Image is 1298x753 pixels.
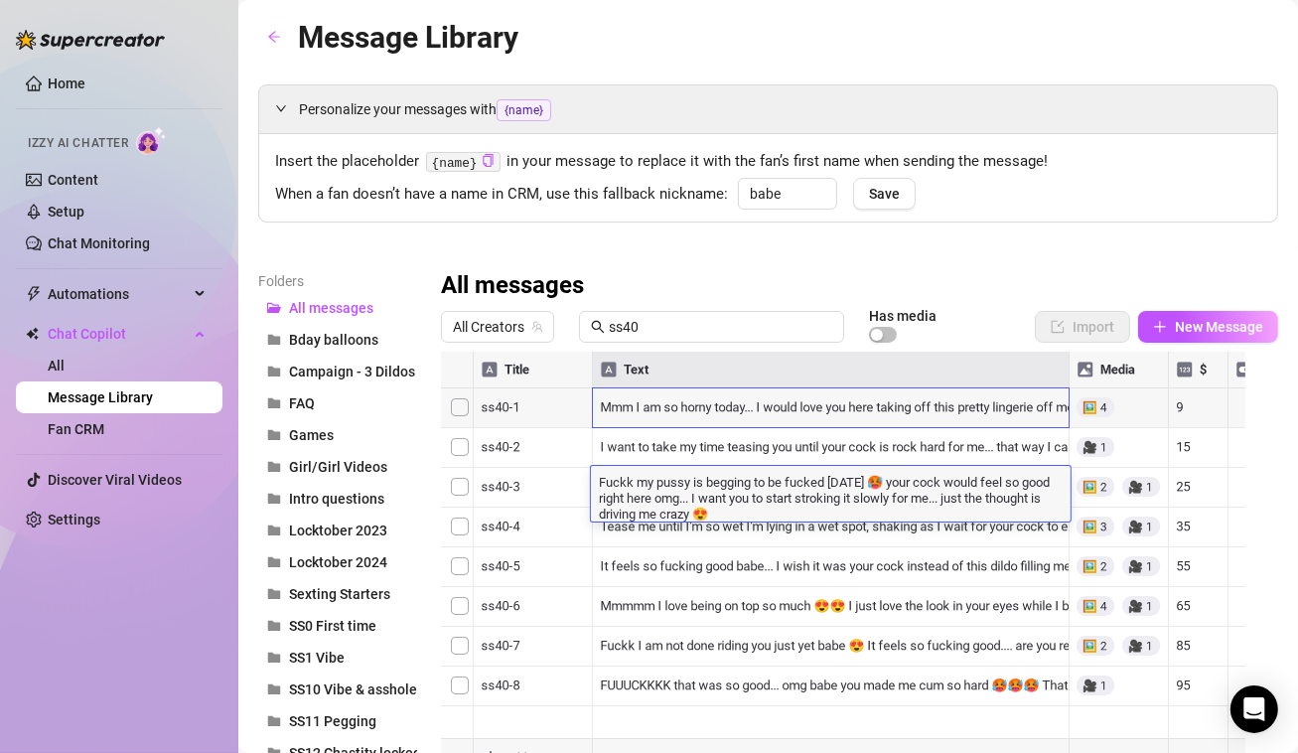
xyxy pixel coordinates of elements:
span: SS10 Vibe & asshole [289,681,417,697]
a: Message Library [48,389,153,405]
button: Bday balloons [258,324,417,356]
button: Locktober 2023 [258,515,417,546]
span: Girl/Girl Videos [289,459,387,475]
span: folder [267,619,281,633]
div: Personalize your messages with{name} [259,85,1277,133]
button: All messages [258,292,417,324]
span: Save [869,186,900,202]
span: search [591,320,605,334]
a: Content [48,172,98,188]
span: folder [267,587,281,601]
a: Settings [48,512,100,527]
span: folder [267,492,281,506]
a: Chat Monitoring [48,235,150,251]
button: SS11 Pegging [258,705,417,737]
a: Fan CRM [48,421,104,437]
span: folder [267,396,281,410]
span: folder-open [267,301,281,315]
span: thunderbolt [26,286,42,302]
textarea: Fuckk my pussy is begging to be fucked [DATE] 🥵 your cock would feel so good right here omg... I ... [591,472,1071,522]
span: SS1 Vibe [289,650,345,666]
span: All messages [289,300,373,316]
span: folder [267,682,281,696]
span: folder [267,460,281,474]
span: SS0 First time [289,618,376,634]
span: FAQ [289,395,315,411]
span: Games [289,427,334,443]
button: New Message [1138,311,1278,343]
span: arrow-left [267,30,281,44]
article: Folders [258,270,417,292]
span: folder [267,651,281,665]
button: Campaign - 3 Dildos [258,356,417,387]
button: Save [853,178,916,210]
button: Games [258,419,417,451]
button: Intro questions [258,483,417,515]
span: expanded [275,102,287,114]
span: folder [267,555,281,569]
button: Import [1035,311,1130,343]
span: folder [267,365,281,378]
img: Chat Copilot [26,327,39,341]
span: Automations [48,278,189,310]
span: SS11 Pegging [289,713,376,729]
button: SS1 Vibe [258,642,417,674]
article: Message Library [298,14,518,61]
span: folder [267,714,281,728]
img: AI Chatter [136,126,167,155]
button: Sexting Starters [258,578,417,610]
button: Locktober 2024 [258,546,417,578]
h3: All messages [441,270,584,302]
span: All Creators [453,312,542,342]
span: Personalize your messages with [299,98,1261,121]
span: {name} [497,99,551,121]
span: Sexting Starters [289,586,390,602]
span: Locktober 2023 [289,523,387,538]
span: folder [267,428,281,442]
a: Setup [48,204,84,220]
span: plus [1153,320,1167,334]
span: folder [267,333,281,347]
span: Locktober 2024 [289,554,387,570]
article: Has media [869,310,937,322]
code: {name} [426,152,501,173]
a: Home [48,75,85,91]
button: SS10 Vibe & asshole [258,674,417,705]
span: Izzy AI Chatter [28,134,128,153]
span: New Message [1175,319,1263,335]
button: Click to Copy [482,154,495,169]
span: When a fan doesn’t have a name in CRM, use this fallback nickname: [275,183,728,207]
button: Girl/Girl Videos [258,451,417,483]
input: Search messages [609,316,832,338]
span: Insert the placeholder in your message to replace it with the fan’s first name when sending the m... [275,150,1261,174]
span: folder [267,524,281,537]
div: Open Intercom Messenger [1230,685,1278,733]
img: logo-BBDzfeDw.svg [16,30,165,50]
span: Chat Copilot [48,318,189,350]
button: FAQ [258,387,417,419]
a: Discover Viral Videos [48,472,182,488]
span: Intro questions [289,491,384,507]
span: copy [482,154,495,167]
span: team [531,321,543,333]
span: Bday balloons [289,332,378,348]
button: SS0 First time [258,610,417,642]
span: Campaign - 3 Dildos [289,364,415,379]
a: All [48,358,65,374]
